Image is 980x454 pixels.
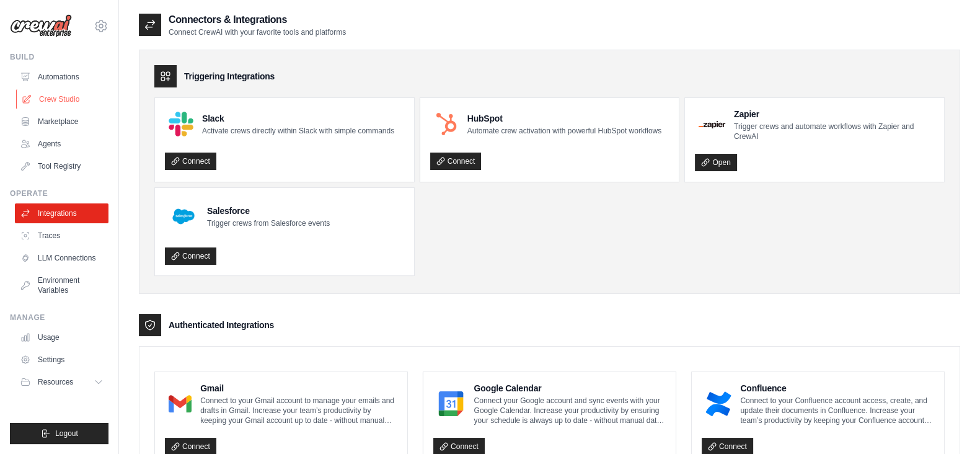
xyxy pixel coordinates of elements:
[474,382,666,394] h4: Google Calendar
[15,112,108,131] a: Marketplace
[202,112,394,125] h4: Slack
[200,396,397,425] p: Connect to your Gmail account to manage your emails and drafts in Gmail. Increase your team’s pro...
[15,270,108,300] a: Environment Variables
[467,126,661,136] p: Automate crew activation with powerful HubSpot workflows
[15,156,108,176] a: Tool Registry
[15,226,108,246] a: Traces
[165,153,216,170] a: Connect
[10,313,108,323] div: Manage
[15,350,108,370] a: Settings
[207,218,330,228] p: Trigger crews from Salesforce events
[430,153,482,170] a: Connect
[734,108,934,120] h4: Zapier
[38,377,73,387] span: Resources
[15,203,108,223] a: Integrations
[16,89,110,109] a: Crew Studio
[165,247,216,265] a: Connect
[169,391,192,416] img: Gmail Logo
[705,391,731,416] img: Confluence Logo
[169,112,193,136] img: Slack Logo
[10,14,72,38] img: Logo
[55,429,78,438] span: Logout
[10,52,108,62] div: Build
[434,112,459,136] img: HubSpot Logo
[740,382,934,394] h4: Confluence
[695,154,736,171] a: Open
[207,205,330,217] h4: Salesforce
[699,121,725,128] img: Zapier Logo
[200,382,397,394] h4: Gmail
[169,12,346,27] h2: Connectors & Integrations
[10,189,108,198] div: Operate
[474,396,666,425] p: Connect your Google account and sync events with your Google Calendar. Increase your productivity...
[467,112,661,125] h4: HubSpot
[740,396,934,425] p: Connect to your Confluence account access, create, and update their documents in Confluence. Incr...
[184,70,275,82] h3: Triggering Integrations
[169,319,274,331] h3: Authenticated Integrations
[15,67,108,87] a: Automations
[734,122,934,141] p: Trigger crews and automate workflows with Zapier and CrewAI
[15,134,108,154] a: Agents
[437,391,465,416] img: Google Calendar Logo
[10,423,108,444] button: Logout
[169,27,346,37] p: Connect CrewAI with your favorite tools and platforms
[169,202,198,231] img: Salesforce Logo
[15,248,108,268] a: LLM Connections
[202,126,394,136] p: Activate crews directly within Slack with simple commands
[15,372,108,392] button: Resources
[15,327,108,347] a: Usage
